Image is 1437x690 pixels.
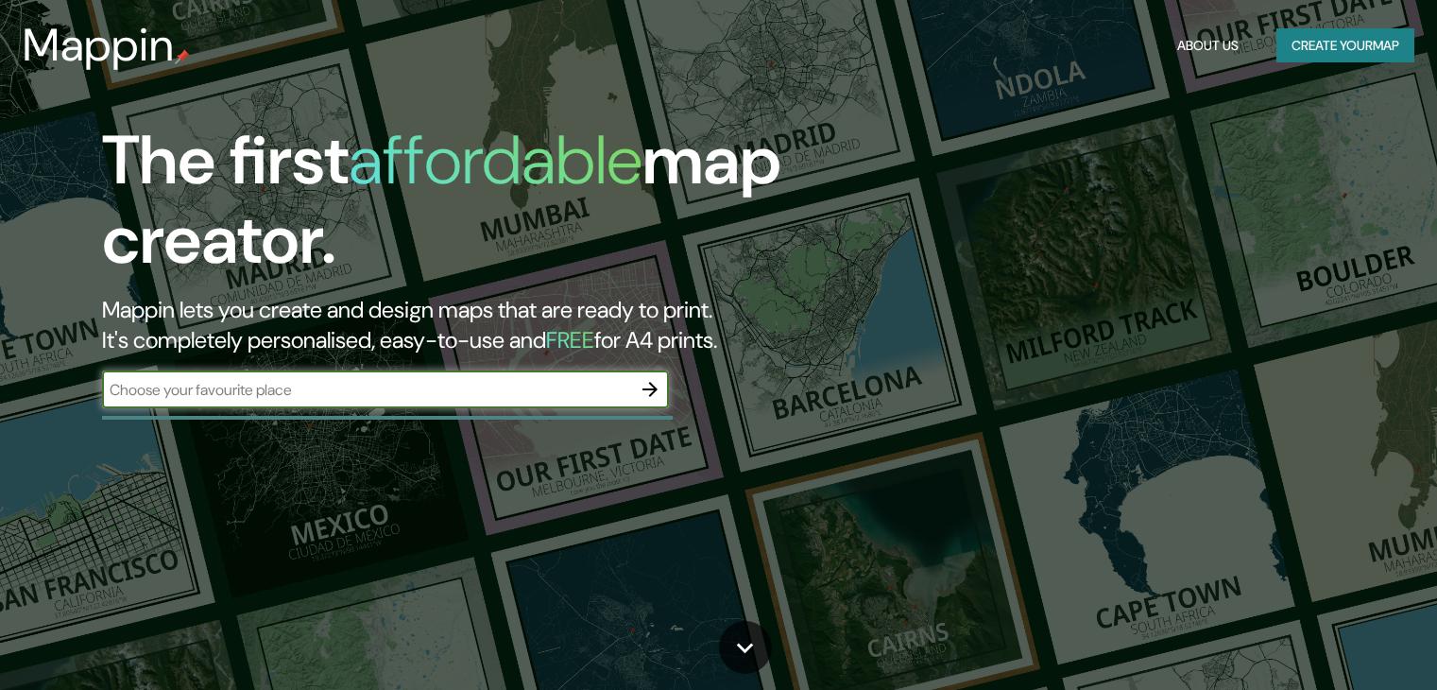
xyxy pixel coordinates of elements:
input: Choose your favourite place [102,379,631,401]
button: About Us [1170,28,1246,63]
h3: Mappin [23,19,175,72]
h1: The first map creator. [102,121,821,295]
h5: FREE [546,325,594,354]
h1: affordable [349,116,642,204]
img: mappin-pin [175,49,190,64]
button: Create yourmap [1276,28,1414,63]
h2: Mappin lets you create and design maps that are ready to print. It's completely personalised, eas... [102,295,821,355]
